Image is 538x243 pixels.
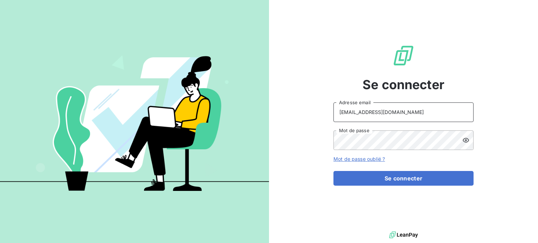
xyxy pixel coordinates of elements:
[333,171,474,186] button: Se connecter
[363,75,444,94] span: Se connecter
[333,156,385,162] a: Mot de passe oublié ?
[389,230,418,240] img: logo
[392,44,415,67] img: Logo LeanPay
[333,102,474,122] input: placeholder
